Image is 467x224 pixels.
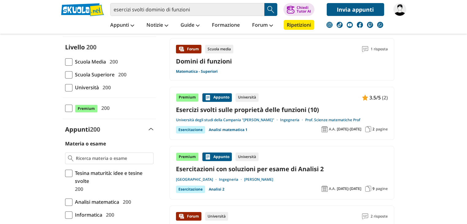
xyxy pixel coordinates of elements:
[347,22,353,28] img: youtube
[65,125,100,133] label: Appunti
[65,140,106,147] label: Materia o esame
[244,177,273,182] a: [PERSON_NAME]
[202,93,232,102] div: Appunto
[219,177,244,182] a: Ingegneria
[65,43,85,51] label: Livello
[327,3,384,16] a: Invia appunti
[210,20,241,31] a: Formazione
[176,106,388,114] a: Esercizi svolti sulle proprietà delle funzioni (10)
[145,20,170,31] a: Notizie
[283,3,314,16] button: ChiediTutor AI
[176,69,218,74] a: Matematica - Superiori
[372,186,375,191] span: 9
[120,198,131,206] span: 200
[266,5,275,14] img: Cerca appunti, riassunti o versioni
[179,20,201,31] a: Guide
[99,104,110,112] span: 200
[209,186,224,193] a: Analisi 2
[205,45,233,53] div: Scuola media
[178,46,185,52] img: Forum contenuto
[72,58,106,66] span: Scuola Media
[176,177,219,182] a: [GEOGRAPHIC_DATA]
[377,22,383,28] img: WhatsApp
[371,212,388,221] span: 2 risposte
[235,153,259,161] div: Università
[362,46,368,52] img: Commenti lettura
[376,127,388,132] span: pagine
[176,57,232,65] a: Domini di funzioni
[90,125,100,133] span: 200
[329,186,336,191] span: A.A.
[326,22,333,28] img: instagram
[72,169,154,185] span: Tesina maturità: idee e tesine svolte
[72,71,115,79] span: Scuola Superiore
[86,43,96,51] span: 200
[107,58,118,66] span: 200
[176,165,388,173] a: Esercitazioni con soluzioni per esame di Analisi 2
[371,45,388,53] span: 1 risposta
[372,127,375,132] span: 2
[367,22,373,28] img: twitch
[205,95,211,101] img: Appunti contenuto
[205,154,211,160] img: Appunti contenuto
[305,118,360,122] a: Prof. Scienze matematiche Prof
[110,3,264,16] input: Cerca appunti, riassunti o versioni
[362,213,368,219] img: Commenti lettura
[321,126,328,132] img: Anno accademico
[280,118,305,122] a: Ingegneria
[321,186,328,192] img: Anno accademico
[393,3,406,16] img: Carmine_Galileo
[209,126,247,133] a: Analisi matematica 1
[72,198,119,206] span: Analisi matematica
[178,213,185,219] img: Forum contenuto
[365,126,371,132] img: Pagine
[116,71,126,79] span: 200
[337,22,343,28] img: tiktok
[176,118,280,122] a: Università degli studi della Campania "[PERSON_NAME]"
[365,186,371,192] img: Pagine
[149,128,154,130] img: Apri e chiudi sezione
[337,127,361,132] span: [DATE]-[DATE]
[72,83,99,91] span: Università
[76,155,150,161] input: Ricerca materia o esame
[362,95,368,101] img: Appunti contenuto
[284,20,314,30] a: Ripetizioni
[357,22,363,28] img: facebook
[202,153,232,161] div: Appunto
[251,20,274,31] a: Forum
[337,186,361,191] span: [DATE]-[DATE]
[68,155,74,161] img: Ricerca materia o esame
[72,185,83,193] span: 200
[376,186,388,191] span: pagine
[176,126,205,133] div: Esercitazione
[176,153,199,161] div: Premium
[235,93,259,102] div: Università
[109,20,136,31] a: Appunti
[205,212,228,221] div: Università
[176,93,199,102] div: Premium
[369,94,381,102] span: 3.5/5
[382,94,388,102] span: (2)
[176,186,205,193] div: Esercitazione
[264,3,277,16] button: Search Button
[176,45,201,53] div: Forum
[100,83,111,91] span: 200
[296,6,311,13] div: Chiedi Tutor AI
[72,211,102,219] span: Informatica
[329,127,336,132] span: A.A.
[103,211,114,219] span: 200
[176,212,201,221] div: Forum
[75,105,98,113] span: Premium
